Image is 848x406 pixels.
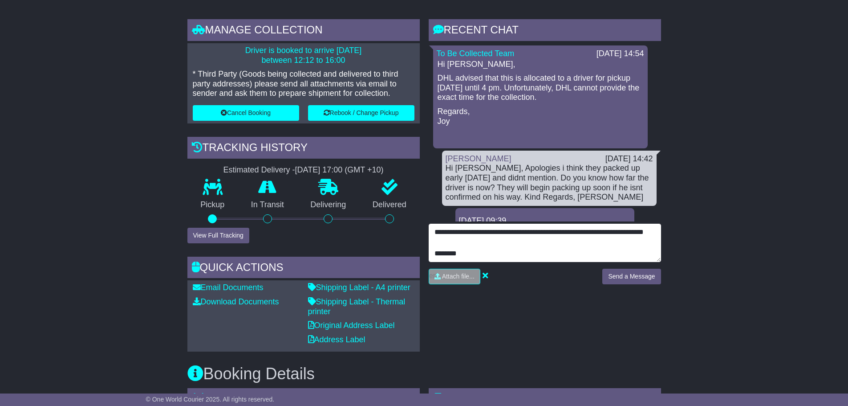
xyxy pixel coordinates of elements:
p: Hi [PERSON_NAME], [438,60,643,70]
button: Send a Message [602,269,661,284]
button: Rebook / Change Pickup [308,105,414,121]
button: Cancel Booking [193,105,299,121]
p: * Third Party (Goods being collected and delivered to third party addresses) please send all atta... [193,70,414,98]
a: Download Documents [193,297,279,306]
p: Delivered [359,200,420,210]
div: Tracking history [187,137,420,161]
p: Driver is booked to arrive [DATE] between 12:12 to 16:00 [193,46,414,65]
div: Manage collection [187,19,420,43]
span: © One World Courier 2025. All rights reserved. [146,396,275,403]
div: [DATE] 17:00 (GMT +10) [295,165,384,175]
div: RECENT CHAT [429,19,661,43]
button: View Full Tracking [187,228,249,243]
h3: Booking Details [187,365,661,383]
div: [DATE] 09:39 [459,216,631,226]
div: [DATE] 14:54 [596,49,644,59]
p: In Transit [238,200,297,210]
a: Address Label [308,335,365,344]
div: Estimated Delivery - [187,165,420,175]
a: Original Address Label [308,321,395,330]
a: Email Documents [193,283,264,292]
a: Shipping Label - A4 printer [308,283,410,292]
p: Delivering [297,200,360,210]
div: [DATE] 14:42 [605,154,653,164]
p: DHL advised that this is allocated to a driver for pickup [DATE] until 4 pm. Unfortunately, DHL c... [438,74,643,103]
div: Hi [PERSON_NAME], Apologies i think they packed up early [DATE] and didnt mention. Do you know ho... [446,164,653,202]
p: Pickup [187,200,238,210]
a: [PERSON_NAME] [446,154,511,163]
a: To Be Collected Team [437,49,515,58]
p: Regards, Joy [438,107,643,126]
a: Shipping Label - Thermal printer [308,297,406,316]
div: Quick Actions [187,257,420,281]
